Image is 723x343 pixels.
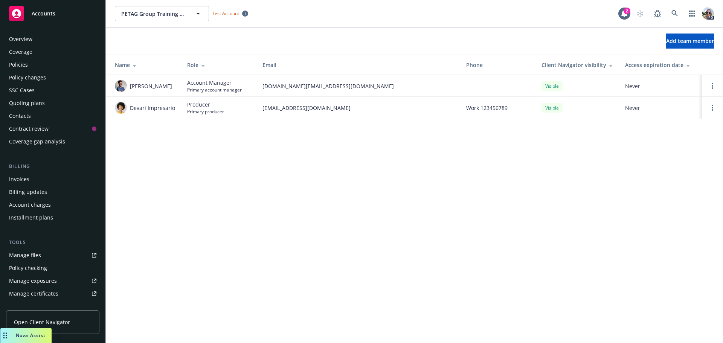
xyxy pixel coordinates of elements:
span: Producer [187,101,224,108]
span: Never [625,104,696,112]
div: Drag to move [0,328,10,343]
div: Manage certificates [9,288,58,300]
div: Manage claims [9,300,47,313]
div: Account charges [9,199,51,211]
button: PETAG Group Training Account [115,6,209,21]
img: photo [115,80,127,92]
div: Policy checking [9,262,47,274]
a: Switch app [685,6,700,21]
div: Tools [6,239,99,246]
a: Start snowing [633,6,648,21]
a: Manage files [6,249,99,261]
a: SSC Cases [6,84,99,96]
div: Billing [6,163,99,170]
div: Visible [541,81,563,91]
span: Work 123456789 [466,104,508,112]
span: Primary account manager [187,87,242,93]
div: Overview [9,33,32,45]
img: photo [115,102,127,114]
div: 2 [624,8,630,14]
a: Policy changes [6,72,99,84]
div: Role [187,61,250,69]
div: Manage files [9,249,41,261]
a: Report a Bug [650,6,665,21]
div: Name [115,61,175,69]
div: Coverage gap analysis [9,136,65,148]
a: Billing updates [6,186,99,198]
a: Policy checking [6,262,99,274]
a: Installment plans [6,212,99,224]
div: Contacts [9,110,31,122]
a: Manage certificates [6,288,99,300]
a: Contract review [6,123,99,135]
span: Test Account [212,10,239,17]
a: Manage claims [6,300,99,313]
div: Email [262,61,454,69]
a: Accounts [6,3,99,24]
div: Visible [541,103,563,113]
span: PETAG Group Training Account [121,10,186,18]
span: Add team member [666,37,714,44]
a: Policies [6,59,99,71]
div: SSC Cases [9,84,35,96]
span: [DOMAIN_NAME][EMAIL_ADDRESS][DOMAIN_NAME] [262,82,454,90]
div: Policy changes [9,72,46,84]
span: Nova Assist [16,332,46,338]
div: Client Navigator visibility [541,61,613,69]
a: Open options [708,81,717,90]
span: Never [625,82,696,90]
a: Open options [708,103,717,112]
div: Phone [466,61,529,69]
a: Coverage gap analysis [6,136,99,148]
span: Account Manager [187,79,242,87]
div: Manage exposures [9,275,57,287]
div: Coverage [9,46,32,58]
a: Account charges [6,199,99,211]
a: Invoices [6,173,99,185]
img: photo [702,8,714,20]
div: Billing updates [9,186,47,198]
div: Installment plans [9,212,53,224]
div: Contract review [9,123,49,135]
div: Access expiration date [625,61,696,69]
button: Add team member [666,34,714,49]
button: Nova Assist [0,328,52,343]
span: [PERSON_NAME] [130,82,172,90]
div: Quoting plans [9,97,45,109]
span: Primary producer [187,108,224,115]
div: Invoices [9,173,29,185]
span: [EMAIL_ADDRESS][DOMAIN_NAME] [262,104,454,112]
span: Test Account [209,9,251,17]
span: Open Client Navigator [14,318,70,326]
a: Contacts [6,110,99,122]
div: Policies [9,59,28,71]
a: Quoting plans [6,97,99,109]
a: Coverage [6,46,99,58]
span: Devari Impresario [130,104,175,112]
a: Overview [6,33,99,45]
a: Manage exposures [6,275,99,287]
span: Accounts [32,11,55,17]
a: Search [667,6,682,21]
